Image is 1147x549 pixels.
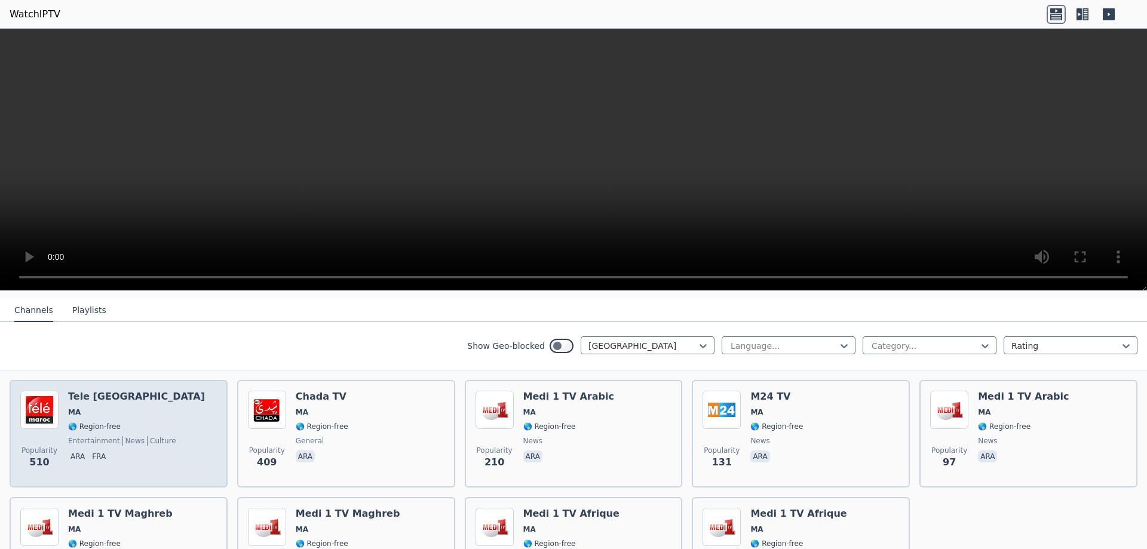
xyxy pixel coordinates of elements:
span: MA [523,407,536,417]
span: MA [296,407,308,417]
img: Tele Maroc [20,391,59,429]
span: MA [750,407,763,417]
h6: Medi 1 TV Maghreb [68,508,173,520]
span: MA [68,407,81,417]
p: ara [68,450,87,462]
span: news [750,436,769,446]
span: Popularity [704,446,740,455]
span: 🌎 Region-free [296,422,348,431]
span: news [523,436,542,446]
span: Popularity [931,446,967,455]
span: 🌎 Region-free [68,422,121,431]
span: MA [523,525,536,534]
img: Chada TV [248,391,286,429]
img: Medi 1 TV Afrique [476,508,514,546]
span: news [122,436,145,446]
h6: Tele [GEOGRAPHIC_DATA] [68,391,205,403]
img: Medi 1 TV Afrique [703,508,741,546]
span: MA [296,525,308,534]
img: Medi 1 TV Maghreb [20,508,59,546]
span: 🌎 Region-free [68,539,121,548]
span: 🌎 Region-free [296,539,348,548]
span: entertainment [68,436,120,446]
p: fra [90,450,108,462]
span: general [296,436,324,446]
span: culture [147,436,176,446]
img: M24 TV [703,391,741,429]
span: Popularity [22,446,57,455]
h6: Medi 1 TV Arabic [523,391,614,403]
span: news [978,436,997,446]
span: 97 [943,455,956,470]
img: Medi 1 TV Arabic [476,391,514,429]
img: Medi 1 TV Maghreb [248,508,286,546]
h6: Medi 1 TV Arabic [978,391,1069,403]
span: 🌎 Region-free [750,539,803,548]
a: WatchIPTV [10,7,60,22]
button: Channels [14,299,53,322]
span: 131 [712,455,732,470]
span: 510 [29,455,49,470]
p: ara [978,450,997,462]
p: ara [750,450,769,462]
p: ara [523,450,542,462]
span: 🌎 Region-free [523,539,576,548]
h6: Medi 1 TV Maghreb [296,508,400,520]
span: 🌎 Region-free [523,422,576,431]
label: Show Geo-blocked [467,340,545,352]
h6: Medi 1 TV Afrique [750,508,847,520]
span: Popularity [249,446,285,455]
span: Popularity [477,446,513,455]
button: Playlists [72,299,106,322]
h6: M24 TV [750,391,803,403]
span: 210 [484,455,504,470]
span: MA [750,525,763,534]
span: 🌎 Region-free [978,422,1031,431]
span: MA [68,525,81,534]
h6: Chada TV [296,391,348,403]
span: 409 [257,455,277,470]
h6: Medi 1 TV Afrique [523,508,619,520]
p: ara [296,450,315,462]
span: 🌎 Region-free [750,422,803,431]
span: MA [978,407,990,417]
img: Medi 1 TV Arabic [930,391,968,429]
